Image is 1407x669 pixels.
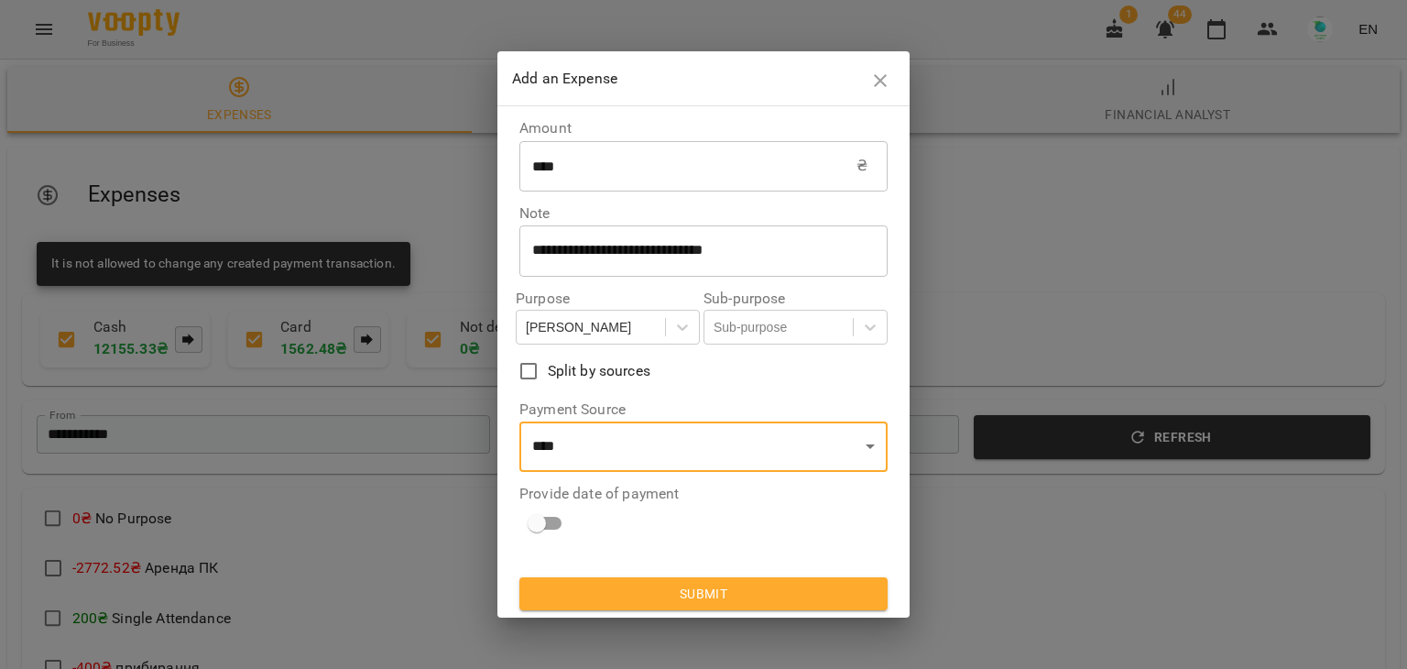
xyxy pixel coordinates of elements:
h6: Add an Expense [512,66,863,92]
label: Sub-purpose [703,291,888,306]
label: Note [519,206,888,221]
label: Purpose [516,291,700,306]
label: Provide date of payment [519,487,888,501]
button: Submit [519,577,888,610]
p: ₴ [856,155,867,177]
span: Submit [534,583,873,605]
label: Payment Source [519,402,888,417]
label: Amount [519,121,888,136]
div: [PERSON_NAME] [526,318,631,336]
span: Split by sources [548,360,650,382]
div: Sub-purpose [714,318,787,336]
